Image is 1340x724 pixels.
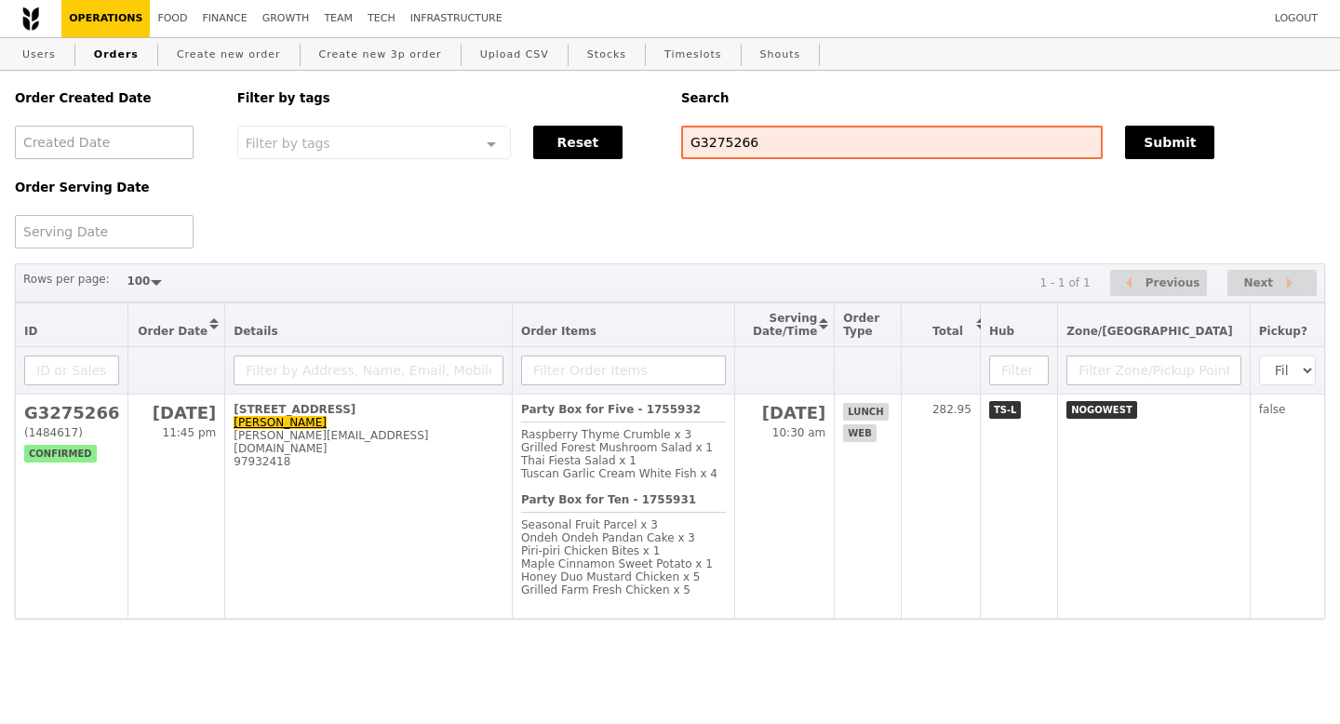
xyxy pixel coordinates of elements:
span: Tuscan Garlic Cream White Fish x 4 [521,467,717,480]
b: Party Box for Five - 1755932 [521,403,701,416]
span: web [843,424,876,442]
span: TS-L [989,401,1022,419]
button: Submit [1125,126,1214,159]
img: Grain logo [22,7,39,31]
input: ID or Salesperson name [24,355,119,385]
h2: [DATE] [137,403,216,422]
label: Rows per page: [23,270,110,288]
span: Order Type [843,312,879,338]
h5: Order Created Date [15,91,215,105]
span: Next [1243,272,1273,294]
a: Shouts [753,38,809,72]
h5: Search [681,91,1325,105]
span: Filter by tags [246,134,330,151]
span: Pickup? [1259,325,1307,338]
span: Thai Fiesta Salad x 1 [521,454,636,467]
span: Grilled Forest Mushroom Salad x 1 [521,441,713,454]
h2: [DATE] [744,403,825,422]
a: Upload CSV [473,38,556,72]
a: Stocks [580,38,634,72]
span: Raspberry Thyme Crumble x 3 [521,428,691,441]
div: [PERSON_NAME][EMAIL_ADDRESS][DOMAIN_NAME] [234,429,503,455]
span: confirmed [24,445,97,463]
span: Grilled Farm Fresh Chicken x 5 [521,583,690,597]
span: Honey Duo Mustard Chicken x 5 [521,570,701,583]
span: 10:30 am [772,426,825,439]
input: Serving Date [15,215,194,248]
input: Filter Zone/Pickup Point [1066,355,1241,385]
div: 97932418 [234,455,503,468]
span: NOGOWEST [1066,401,1136,419]
span: lunch [843,403,888,421]
span: Ondeh Ondeh Pandan Cake x 3 [521,531,695,544]
span: Piri‑piri Chicken Bites x 1 [521,544,660,557]
div: 1 - 1 of 1 [1039,276,1090,289]
span: Previous [1146,272,1200,294]
span: Zone/[GEOGRAPHIC_DATA] [1066,325,1233,338]
span: Details [234,325,277,338]
a: Create new order [169,38,288,72]
a: Timeslots [657,38,729,72]
input: Filter by Address, Name, Email, Mobile [234,355,503,385]
span: false [1259,403,1286,416]
h5: Order Serving Date [15,181,215,194]
span: Order Items [521,325,596,338]
div: (1484617) [24,426,119,439]
span: Hub [989,325,1014,338]
input: Created Date [15,126,194,159]
h5: Filter by tags [237,91,659,105]
a: Create new 3p order [312,38,449,72]
input: Filter Hub [989,355,1049,385]
span: Maple Cinnamon Sweet Potato x 1 [521,557,713,570]
input: Filter Order Items [521,355,726,385]
span: Seasonal Fruit Parcel x 3 [521,518,658,531]
span: ID [24,325,37,338]
h2: G3275266 [24,403,119,422]
button: Previous [1110,270,1207,297]
a: [PERSON_NAME] [234,416,327,429]
a: Orders [87,38,146,72]
b: Party Box for Ten - 1755931 [521,493,696,506]
span: 11:45 pm [163,426,217,439]
a: Users [15,38,63,72]
button: Reset [533,126,623,159]
input: Search any field [681,126,1103,159]
div: [STREET_ADDRESS] [234,403,503,416]
button: Next [1227,270,1317,297]
span: 282.95 [932,403,971,416]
